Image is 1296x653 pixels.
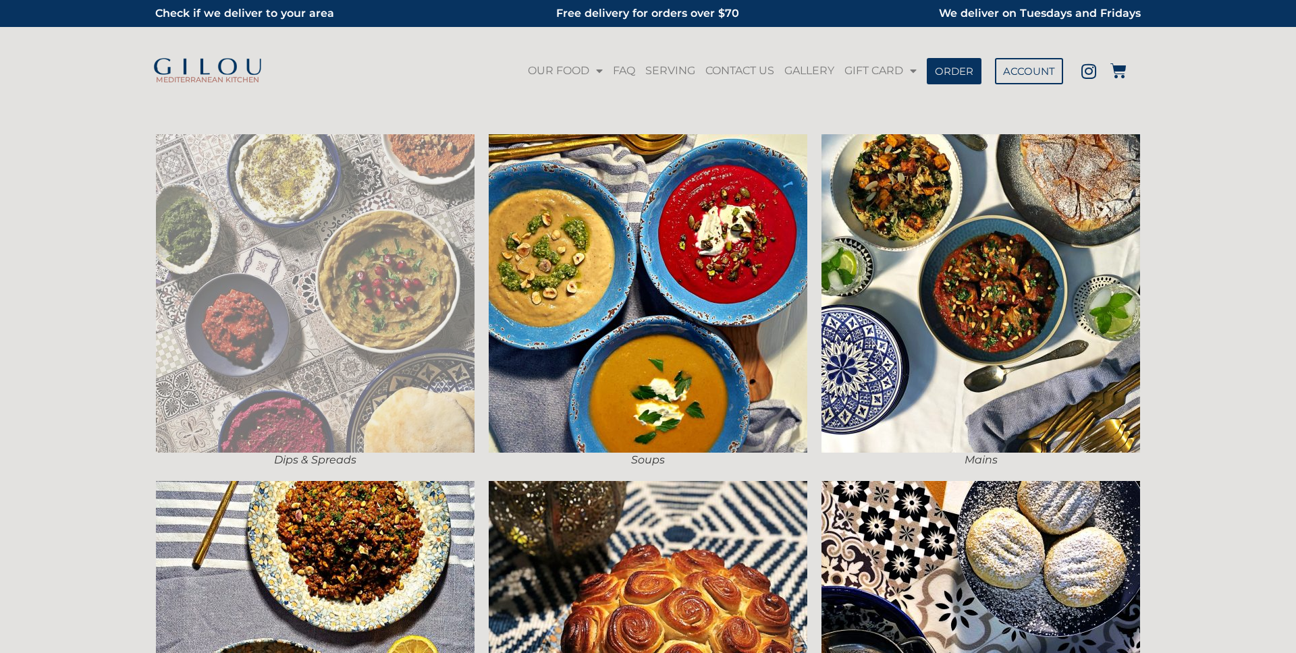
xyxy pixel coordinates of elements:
[821,134,1140,453] img: Mains
[148,76,267,84] h2: MEDITERRANEAN KITCHEN
[610,55,639,86] a: FAQ
[524,55,606,86] a: OUR FOOD
[155,453,475,467] figcaption: Dips & Spreads
[781,55,838,86] a: GALLERY
[927,58,981,84] a: ORDER
[642,55,699,86] a: SERVING
[523,55,921,86] nav: Menu
[935,66,973,76] span: ORDER
[702,55,778,86] a: CONTACT US
[488,453,807,467] figcaption: Soups
[821,453,1141,467] figcaption: Mains
[821,3,1141,24] h2: We deliver on Tuesdays and Fridays
[155,7,334,20] a: Check if we deliver to your area
[488,3,807,24] h2: Free delivery for orders over $70
[995,58,1063,84] a: ACCOUNT
[841,55,920,86] a: GIFT CARD
[152,58,263,77] img: Gilou Logo
[156,134,475,453] img: Dips & Spreads
[1003,66,1055,76] span: ACCOUNT
[489,134,807,453] img: Soups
